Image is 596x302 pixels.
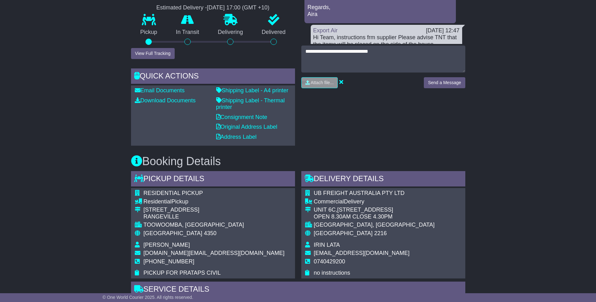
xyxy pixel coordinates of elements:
[374,230,387,236] span: 2216
[131,68,295,85] div: Quick Actions
[314,213,435,220] div: OPEN 8.30AM CLOSE 4.30PM
[131,29,167,36] p: Pickup
[144,190,203,196] span: RESIDENTIAL PICKUP
[167,29,209,36] p: In Transit
[314,258,345,265] span: 0740429200
[144,213,285,220] div: RANGEVILLE
[314,242,340,248] span: IRIN LATA
[313,27,338,34] a: Export Air
[314,198,344,205] span: Commercial
[314,190,405,196] span: UB FREIGHT AUSTRALIA PTY LTD
[426,27,460,34] div: [DATE] 12:47
[216,114,267,120] a: Consignment Note
[216,134,257,140] a: Address Label
[135,97,196,104] a: Download Documents
[131,4,295,11] div: Estimated Delivery -
[144,250,285,256] span: [DOMAIN_NAME][EMAIL_ADDRESS][DOMAIN_NAME]
[314,250,410,256] span: [EMAIL_ADDRESS][DOMAIN_NAME]
[135,87,185,94] a: Email Documents
[131,48,175,59] button: View Full Tracking
[216,124,277,130] a: Original Address Label
[216,87,288,94] a: Shipping Label - A4 printer
[144,198,285,205] div: Pickup
[131,282,465,299] div: Service Details
[424,77,465,88] button: Send a Message
[314,270,350,276] span: no instructions
[144,270,221,276] span: PICKUP FOR PRATAPS CIVIL
[102,295,193,300] span: © One World Courier 2025. All rights reserved.
[314,198,435,205] div: Delivery
[216,97,285,111] a: Shipping Label - Thermal printer
[144,258,194,265] span: [PHONE_NUMBER]
[204,230,216,236] span: 4350
[252,29,295,36] p: Delivered
[144,207,285,213] div: [STREET_ADDRESS]
[144,230,202,236] span: [GEOGRAPHIC_DATA]
[131,155,465,168] h3: Booking Details
[207,4,270,11] div: [DATE] 17:00 (GMT +10)
[209,29,253,36] p: Delivering
[314,230,373,236] span: [GEOGRAPHIC_DATA]
[144,242,190,248] span: [PERSON_NAME]
[314,207,435,213] div: UNIT 6C,[STREET_ADDRESS]
[301,171,465,188] div: Delivery Details
[144,198,172,205] span: Residential
[131,171,295,188] div: Pickup Details
[144,222,285,229] div: TOOWOOMBA, [GEOGRAPHIC_DATA]
[313,34,460,61] div: Hi Team, instructions frm supplier Please advise TNT that the items will be placed on the side of...
[314,222,435,229] div: [GEOGRAPHIC_DATA], [GEOGRAPHIC_DATA]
